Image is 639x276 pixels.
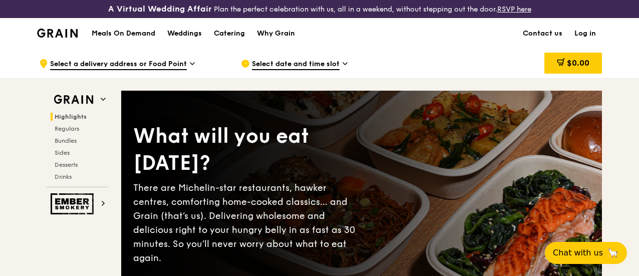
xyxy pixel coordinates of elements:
span: Desserts [55,161,78,168]
button: Chat with us🦙 [545,242,627,264]
h1: Meals On Demand [92,29,155,39]
div: Why Grain [257,19,295,49]
img: Grain [37,29,78,38]
div: There are Michelin-star restaurants, hawker centres, comforting home-cooked classics… and Grain (... [133,181,362,265]
div: Catering [214,19,245,49]
span: Select a delivery address or Food Point [50,59,187,70]
img: Ember Smokery web logo [51,193,97,214]
a: Contact us [517,19,568,49]
span: 🦙 [607,247,619,259]
div: Weddings [167,19,202,49]
img: Grain web logo [51,91,97,109]
a: Weddings [161,19,208,49]
span: Drinks [55,173,72,180]
div: What will you eat [DATE]? [133,123,362,177]
span: $0.00 [567,58,589,68]
span: Chat with us [553,247,603,259]
a: Catering [208,19,251,49]
span: Select date and time slot [252,59,340,70]
span: Bundles [55,137,77,144]
a: Log in [568,19,602,49]
h3: A Virtual Wedding Affair [108,4,212,14]
div: Plan the perfect celebration with us, all in a weekend, without stepping out the door. [107,4,533,14]
span: Regulars [55,125,79,132]
a: RSVP here [497,5,531,14]
a: GrainGrain [37,18,78,48]
span: Highlights [55,113,87,120]
span: Sides [55,149,70,156]
a: Why Grain [251,19,301,49]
